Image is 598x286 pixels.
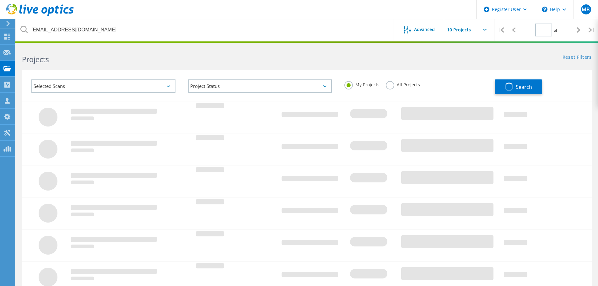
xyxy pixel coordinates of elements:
[495,79,542,94] button: Search
[516,84,532,90] span: Search
[585,19,598,41] div: |
[344,81,380,87] label: My Projects
[6,13,74,18] a: Live Optics Dashboard
[386,81,420,87] label: All Projects
[494,19,507,41] div: |
[414,27,435,32] span: Advanced
[582,7,590,12] span: MB
[22,54,49,64] b: Projects
[31,79,175,93] div: Selected Scans
[554,28,557,33] span: of
[16,19,394,41] input: Search projects by name, owner, ID, company, etc
[542,7,547,12] svg: \n
[563,55,592,60] a: Reset Filters
[188,79,332,93] div: Project Status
